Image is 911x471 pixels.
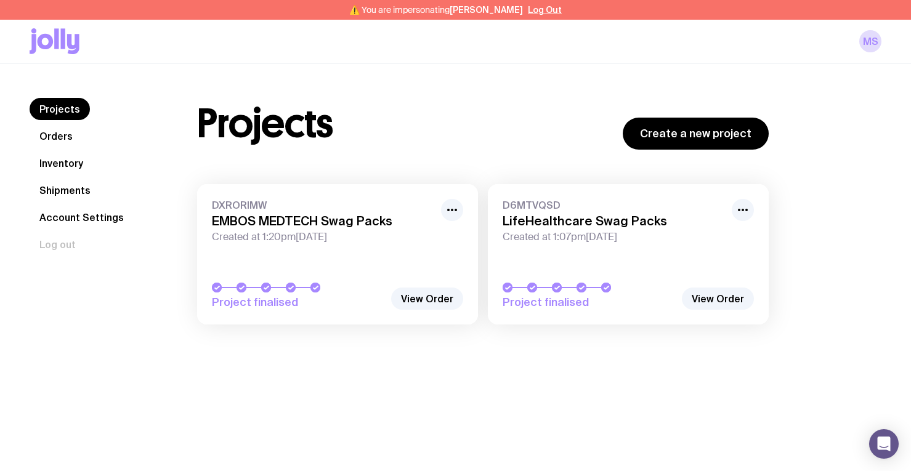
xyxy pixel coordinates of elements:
a: Shipments [30,179,100,201]
span: D6MTVQSD [503,199,724,211]
a: DXRORIMWEMBOS MEDTECH Swag PacksCreated at 1:20pm[DATE]Project finalised [197,184,478,324]
h3: EMBOS MEDTECH Swag Packs [212,214,434,228]
span: Created at 1:07pm[DATE] [503,231,724,243]
span: Project finalised [212,295,384,310]
h3: LifeHealthcare Swag Packs [503,214,724,228]
a: MS [859,30,881,52]
a: Create a new project [623,118,769,150]
a: Account Settings [30,206,134,228]
a: View Order [391,288,463,310]
span: Created at 1:20pm[DATE] [212,231,434,243]
span: ⚠️ You are impersonating [349,5,523,15]
span: [PERSON_NAME] [450,5,523,15]
a: Projects [30,98,90,120]
h1: Projects [197,104,333,143]
a: View Order [682,288,754,310]
a: Inventory [30,152,93,174]
span: DXRORIMW [212,199,434,211]
button: Log out [30,233,86,256]
div: Open Intercom Messenger [869,429,899,459]
a: D6MTVQSDLifeHealthcare Swag PacksCreated at 1:07pm[DATE]Project finalised [488,184,769,324]
button: Log Out [528,5,562,15]
a: Orders [30,125,83,147]
span: Project finalised [503,295,675,310]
